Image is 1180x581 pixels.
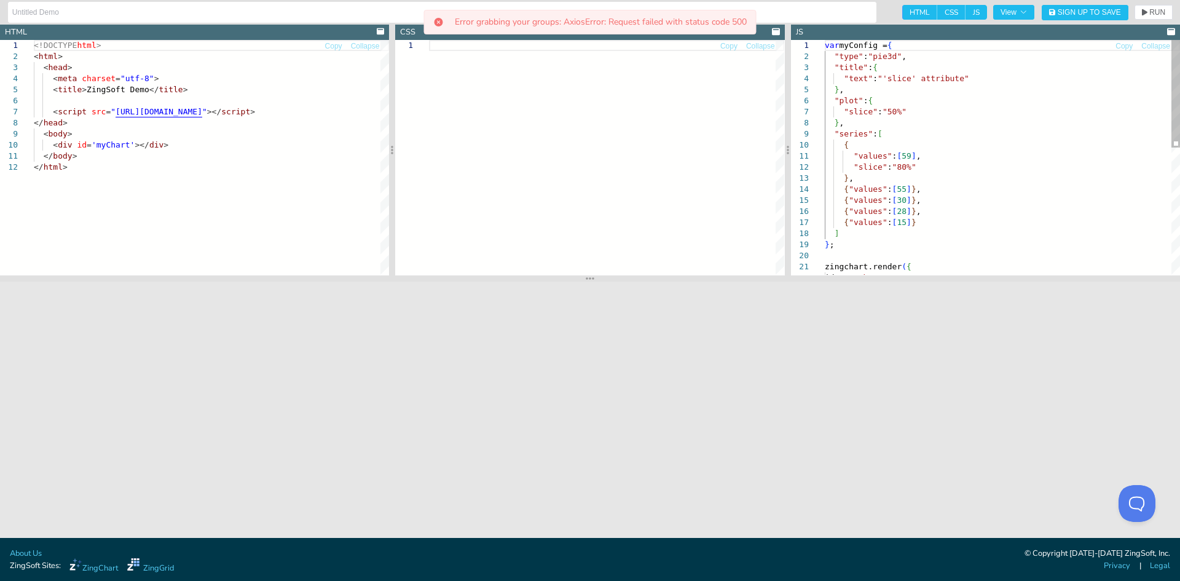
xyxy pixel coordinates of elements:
[791,51,809,62] div: 2
[791,184,809,195] div: 14
[39,52,58,61] span: html
[849,218,887,227] span: "values"
[911,218,916,227] span: }
[400,26,415,38] div: CSS
[1149,9,1165,16] span: RUN
[1115,42,1133,50] span: Copy
[1025,548,1170,560] div: © Copyright [DATE]-[DATE] ZingSoft, Inc.
[69,558,118,574] a: ZingChart
[720,42,737,50] span: Copy
[791,128,809,140] div: 9
[863,96,868,105] span: :
[834,118,839,127] span: }
[48,63,67,72] span: head
[324,41,343,52] button: Copy
[325,42,342,50] span: Copy
[849,196,887,205] span: "values"
[1115,41,1133,52] button: Copy
[911,196,916,205] span: }
[53,74,58,83] span: <
[87,85,149,94] span: ZingSoft Demo
[839,41,887,50] span: myConfig =
[937,5,966,20] span: CSS
[791,195,809,206] div: 15
[250,107,255,116] span: >
[878,107,883,116] span: :
[863,52,868,61] span: :
[82,74,116,83] span: charset
[868,52,902,61] span: "pie3d"
[96,41,101,50] span: >
[887,273,892,282] span: ,
[902,262,907,271] span: (
[111,107,116,116] span: "
[791,228,809,239] div: 18
[897,196,907,205] span: 30
[902,5,987,20] div: checkbox-group
[34,41,77,50] span: <!DOCTYPE
[351,42,380,50] span: Collapse
[791,206,809,217] div: 16
[791,62,809,73] div: 3
[77,41,96,50] span: html
[44,129,49,138] span: <
[791,239,809,250] div: 19
[844,207,849,216] span: {
[5,26,27,38] div: HTML
[87,140,92,149] span: =
[854,151,892,160] span: "values"
[907,196,911,205] span: ]
[350,41,380,52] button: Collapse
[892,207,897,216] span: [
[58,107,87,116] span: script
[883,107,907,116] span: "50%"
[163,140,168,149] span: >
[892,196,897,205] span: [
[839,118,844,127] span: ,
[844,107,878,116] span: "slice"
[839,85,844,94] span: ,
[791,117,809,128] div: 8
[746,42,775,50] span: Collapse
[77,140,87,149] span: id
[455,18,747,26] p: Error grabbing your groups: AxiosError: Request failed with status code 500
[825,262,902,271] span: zingchart.render
[916,196,921,205] span: ,
[844,140,849,149] span: {
[911,207,916,216] span: }
[10,560,61,572] span: ZingSoft Sites:
[68,129,73,138] span: >
[916,207,921,216] span: ,
[159,85,183,94] span: title
[63,162,68,172] span: >
[127,558,174,574] a: ZingGrid
[154,74,159,83] span: >
[911,151,916,160] span: ]
[10,548,42,559] a: About Us
[916,151,921,160] span: ,
[791,272,809,283] div: 22
[844,74,873,83] span: "text"
[58,52,63,61] span: >
[916,184,921,194] span: ,
[149,85,159,94] span: </
[73,151,77,160] span: >
[907,218,911,227] span: ]
[44,63,49,72] span: <
[897,184,907,194] span: 55
[395,40,413,51] div: 1
[791,140,809,151] div: 10
[849,184,887,194] span: "values"
[791,250,809,261] div: 20
[44,118,63,127] span: head
[1139,560,1141,572] span: |
[1001,9,1027,16] span: View
[892,184,897,194] span: [
[92,140,135,149] span: 'myChart'
[92,107,106,116] span: src
[1058,9,1121,16] span: Sign Up to Save
[720,41,738,52] button: Copy
[207,107,221,116] span: ></
[116,107,202,116] span: [URL][DOMAIN_NAME]
[844,196,849,205] span: {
